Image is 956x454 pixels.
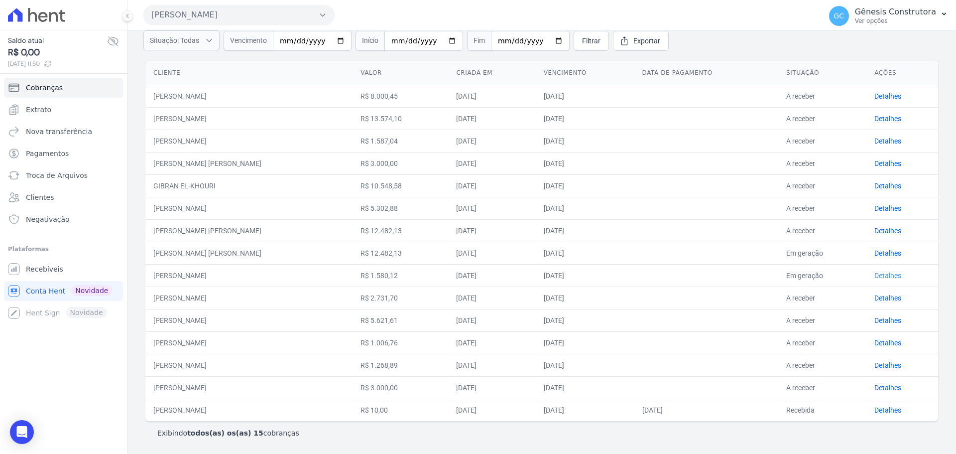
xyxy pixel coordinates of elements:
[778,309,866,331] td: A receber
[4,165,123,185] a: Troca de Arquivos
[536,264,634,287] td: [DATE]
[874,272,901,280] a: Detalhes
[574,31,609,51] a: Filtrar
[26,149,69,158] span: Pagamentos
[145,354,353,376] td: [PERSON_NAME]
[145,174,353,197] td: GIBRAN EL-KHOURI
[353,152,448,174] td: R$ 3.000,00
[8,59,107,68] span: [DATE] 11:50
[448,130,535,152] td: [DATE]
[778,376,866,399] td: A receber
[448,152,535,174] td: [DATE]
[448,354,535,376] td: [DATE]
[145,399,353,421] td: [PERSON_NAME]
[778,219,866,242] td: A receber
[834,12,844,19] span: GC
[143,30,220,50] button: Situação: Todas
[874,92,901,100] a: Detalhes
[4,187,123,207] a: Clientes
[353,354,448,376] td: R$ 1.268,89
[467,31,491,51] span: Fim
[536,309,634,331] td: [DATE]
[536,287,634,309] td: [DATE]
[10,420,34,444] div: Open Intercom Messenger
[187,429,263,437] b: todos(as) os(as) 15
[448,219,535,242] td: [DATE]
[353,264,448,287] td: R$ 1.580,12
[874,316,901,324] a: Detalhes
[353,219,448,242] td: R$ 12.482,13
[145,287,353,309] td: [PERSON_NAME]
[874,406,901,414] a: Detalhes
[145,331,353,354] td: [PERSON_NAME]
[26,83,63,93] span: Cobranças
[4,144,123,163] a: Pagamentos
[26,264,63,274] span: Recebíveis
[145,242,353,264] td: [PERSON_NAME] [PERSON_NAME]
[874,159,901,167] a: Detalhes
[353,130,448,152] td: R$ 1.587,04
[874,182,901,190] a: Detalhes
[778,174,866,197] td: A receber
[874,294,901,302] a: Detalhes
[26,127,92,137] span: Nova transferência
[874,204,901,212] a: Detalhes
[145,61,353,85] th: Cliente
[874,361,901,369] a: Detalhes
[855,17,936,25] p: Ver opções
[157,428,299,438] p: Exibindo cobranças
[448,331,535,354] td: [DATE]
[145,376,353,399] td: [PERSON_NAME]
[448,376,535,399] td: [DATE]
[778,130,866,152] td: A receber
[778,242,866,264] td: Em geração
[8,243,119,255] div: Plataformas
[353,331,448,354] td: R$ 1.006,76
[4,100,123,120] a: Extrato
[536,376,634,399] td: [DATE]
[866,61,938,85] th: Ações
[448,107,535,130] td: [DATE]
[26,192,54,202] span: Clientes
[448,309,535,331] td: [DATE]
[448,61,535,85] th: Criada em
[821,2,956,30] button: GC Gênesis Construtora Ver opções
[536,331,634,354] td: [DATE]
[8,46,107,59] span: R$ 0,00
[778,152,866,174] td: A receber
[778,264,866,287] td: Em geração
[855,7,936,17] p: Gênesis Construtora
[4,78,123,98] a: Cobranças
[145,197,353,219] td: [PERSON_NAME]
[4,281,123,301] a: Conta Hent Novidade
[633,36,660,46] span: Exportar
[613,31,669,51] a: Exportar
[778,331,866,354] td: A receber
[145,107,353,130] td: [PERSON_NAME]
[4,122,123,142] a: Nova transferência
[536,174,634,197] td: [DATE]
[448,264,535,287] td: [DATE]
[778,85,866,107] td: A receber
[353,61,448,85] th: Valor
[536,152,634,174] td: [DATE]
[353,85,448,107] td: R$ 8.000,45
[150,35,199,45] span: Situação: Todas
[536,107,634,130] td: [DATE]
[448,242,535,264] td: [DATE]
[353,287,448,309] td: R$ 2.731,70
[143,5,335,25] button: [PERSON_NAME]
[778,399,866,421] td: Recebida
[536,219,634,242] td: [DATE]
[26,170,88,180] span: Troca de Arquivos
[8,78,119,323] nav: Sidebar
[353,107,448,130] td: R$ 13.574,10
[448,85,535,107] td: [DATE]
[874,227,901,235] a: Detalhes
[353,376,448,399] td: R$ 3.000,00
[874,137,901,145] a: Detalhes
[448,287,535,309] td: [DATE]
[778,354,866,376] td: A receber
[26,214,70,224] span: Negativação
[536,242,634,264] td: [DATE]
